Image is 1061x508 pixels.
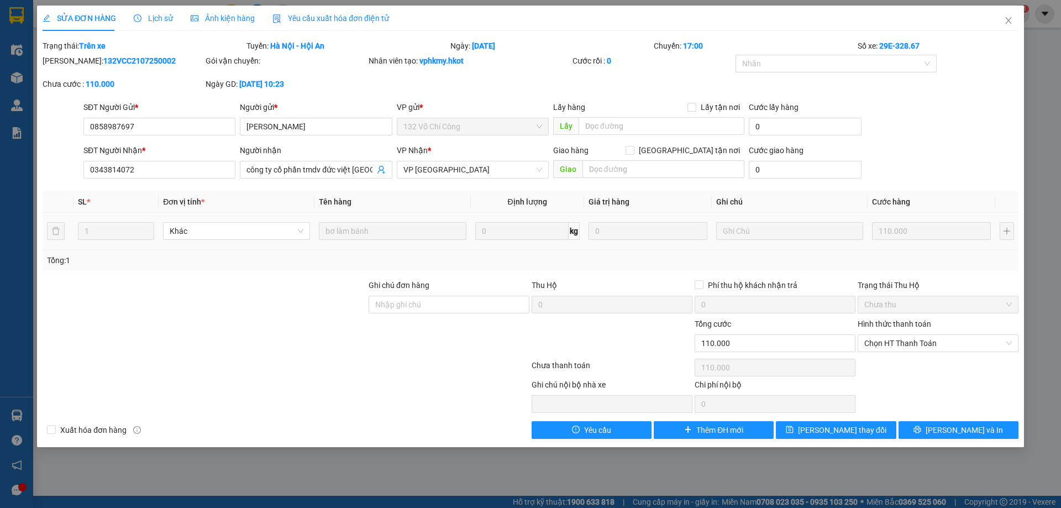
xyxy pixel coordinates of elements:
b: vphkmy.hkot [419,56,464,65]
input: 0 [872,222,991,240]
span: Lấy hàng [553,103,585,112]
div: Tuyến: [245,40,449,52]
b: 17:00 [683,41,703,50]
div: Chưa thanh toán [530,359,694,379]
span: [GEOGRAPHIC_DATA] tận nơi [634,144,744,156]
b: 0 [607,56,611,65]
b: 132VCC2107250002 [103,56,176,65]
span: SL [78,197,87,206]
span: edit [43,14,50,22]
input: 0 [589,222,707,240]
span: [PERSON_NAME] thay đổi [798,424,886,436]
span: Yêu cầu [584,424,611,436]
span: Khác [170,223,303,239]
span: plus [684,426,692,434]
span: 132 Võ Chí Công [403,118,542,135]
span: SỬA ĐƠN HÀNG [43,14,116,23]
input: Ghi Chú [716,222,863,240]
div: Ghi chú nội bộ nhà xe [532,379,692,395]
div: Ngày: [449,40,653,52]
div: Ngày GD: [206,78,366,90]
b: 29E-328.67 [879,41,920,50]
span: clock-circle [134,14,141,22]
button: printer[PERSON_NAME] và In [899,421,1018,439]
span: Lịch sử [134,14,173,23]
div: Người gửi [240,101,392,113]
span: [PERSON_NAME] và In [926,424,1003,436]
b: Trên xe [79,41,106,50]
span: Lấy tận nơi [696,101,744,113]
div: Cước rồi : [572,55,733,67]
span: info-circle [133,426,141,434]
button: save[PERSON_NAME] thay đổi [776,421,896,439]
span: kg [569,222,580,240]
span: Thêm ĐH mới [696,424,743,436]
button: exclamation-circleYêu cầu [532,421,652,439]
span: Phí thu hộ khách nhận trả [703,279,802,291]
span: Giá trị hàng [589,197,629,206]
input: Ghi chú đơn hàng [369,296,529,313]
span: Cước hàng [872,197,910,206]
img: icon [272,14,281,23]
span: Thu Hộ [532,281,557,290]
span: exclamation-circle [572,426,580,434]
span: Tổng cước [695,320,731,328]
span: save [786,426,794,434]
div: [PERSON_NAME]: [43,55,203,67]
button: plus [1000,222,1014,240]
span: Xuất hóa đơn hàng [56,424,131,436]
b: [DATE] [472,41,495,50]
div: Trạng thái: [41,40,245,52]
div: Trạng thái Thu Hộ [858,279,1018,291]
span: picture [191,14,198,22]
span: printer [913,426,921,434]
button: plusThêm ĐH mới [654,421,774,439]
div: Chuyến: [653,40,857,52]
label: Hình thức thanh toán [858,320,931,328]
span: Đơn vị tính [163,197,204,206]
label: Ghi chú đơn hàng [369,281,429,290]
button: delete [47,222,65,240]
div: Tổng: 1 [47,254,409,266]
div: Người nhận [240,144,392,156]
input: Dọc đường [582,160,744,178]
input: Cước lấy hàng [749,118,862,135]
b: Hà Nội - Hội An [270,41,324,50]
div: Chi phí nội bộ [695,379,855,395]
div: Chưa cước : [43,78,203,90]
span: Giao hàng [553,146,589,155]
div: SĐT Người Nhận [83,144,235,156]
span: close [1004,16,1013,25]
span: Chưa thu [864,296,1012,313]
span: Ảnh kiện hàng [191,14,255,23]
span: VP Đà Nẵng [403,161,542,178]
span: VP Nhận [397,146,428,155]
input: Dọc đường [579,117,744,135]
div: SĐT Người Gửi [83,101,235,113]
span: user-add [377,165,386,174]
div: Số xe: [857,40,1020,52]
span: Chọn HT Thanh Toán [864,335,1012,352]
b: [DATE] 10:23 [239,80,284,88]
label: Cước giao hàng [749,146,803,155]
th: Ghi chú [712,191,868,213]
b: 110.000 [86,80,114,88]
label: Cước lấy hàng [749,103,799,112]
input: VD: Bàn, Ghế [319,222,466,240]
div: VP gửi [397,101,549,113]
button: Close [993,6,1024,36]
span: Giao [553,160,582,178]
div: Gói vận chuyển: [206,55,366,67]
span: Tên hàng [319,197,351,206]
div: Nhân viên tạo: [369,55,570,67]
span: Lấy [553,117,579,135]
span: Định lượng [508,197,547,206]
span: Yêu cầu xuất hóa đơn điện tử [272,14,389,23]
input: Cước giao hàng [749,161,862,179]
